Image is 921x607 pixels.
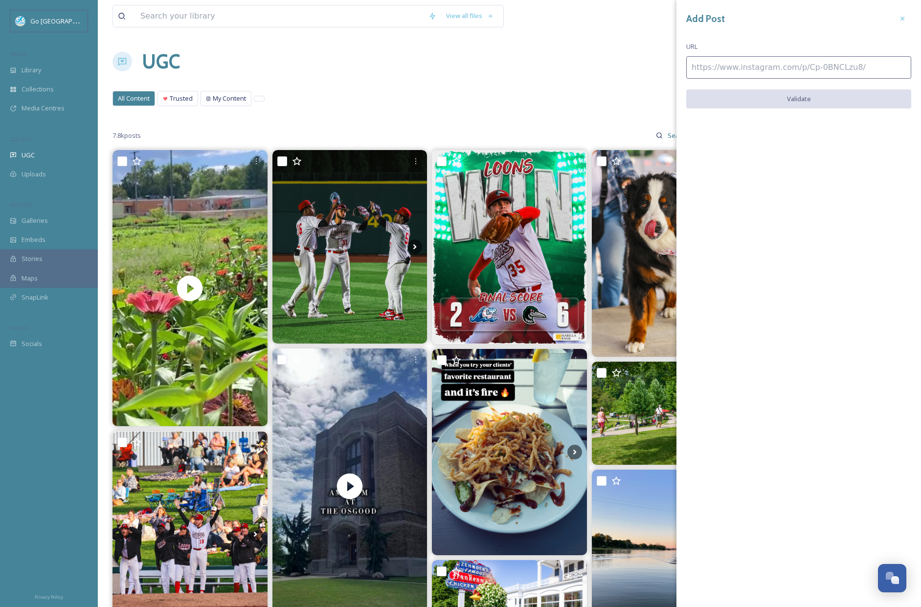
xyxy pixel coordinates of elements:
input: Search [663,126,695,145]
span: Media Centres [22,104,65,113]
input: Search your library [135,5,424,27]
button: Open Chat [878,564,906,592]
span: Library [22,65,41,75]
video: Hit like when you see the super suspicious new structure going up over here… what could it be? #g... [112,150,268,426]
a: Privacy Policy [35,590,63,602]
span: MEDIA [10,50,27,58]
span: All Content [118,94,150,103]
img: Dog days are the best days #pawsandclaws [592,150,747,356]
span: URL [686,42,697,51]
span: Galleries [22,216,48,225]
span: COLLECT [10,135,31,143]
img: Today marked the final Lunchtime Concert of the summer in the Amphitheater at Whiting Forest of D... [592,362,747,465]
span: SOCIALS [10,324,29,331]
span: UGC [22,151,35,160]
a: View all files [441,6,498,25]
button: Validate [686,89,911,108]
img: Back in the win column! 🔴 Logan Tabeling: 5.1 IP, 4 H, 2 ER, 7 SO 🔴 Jake Gelof: 2-3, HR, 2B, 3 RB... [432,150,587,344]
h3: Add Post [686,12,725,26]
img: GoGreatLogo_MISkies_RegionalTrails%20%281%29.png [16,16,25,26]
span: Socials [22,339,42,348]
span: WIDGETS [10,201,32,208]
span: My Content [213,94,246,103]
span: Embeds [22,235,45,244]
span: Maps [22,274,38,283]
span: SnapLink [22,293,48,302]
span: Go [GEOGRAPHIC_DATA] [30,16,103,25]
span: Privacy Policy [35,594,63,600]
span: Trusted [170,94,193,103]
a: UGC [142,47,180,76]
span: 7.8k posts [112,131,141,140]
img: thumbnail [112,150,268,426]
span: Stories [22,254,43,263]
input: https://www.instagram.com/p/Cp-0BNCLzu8/ [686,56,911,79]
span: Collections [22,85,54,94]
span: Uploads [22,170,46,179]
img: LOONS WIN Just 1.5 games back! [272,150,427,344]
img: This place is also probably really cool at night. Lots of ambient lighting on the deck and it eve... [432,349,587,555]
